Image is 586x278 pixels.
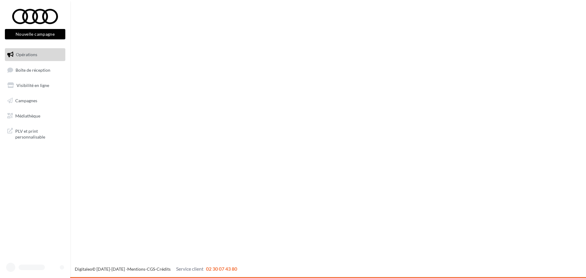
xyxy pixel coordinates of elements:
span: Médiathèque [15,113,40,118]
span: Service client [176,266,204,272]
a: Opérations [4,48,67,61]
span: Campagnes [15,98,37,103]
a: Médiathèque [4,110,67,122]
span: Opérations [16,52,37,57]
a: Crédits [157,266,171,272]
a: Boîte de réception [4,63,67,77]
a: Visibilité en ligne [4,79,67,92]
a: Digitaleo [75,266,92,272]
button: Nouvelle campagne [5,29,65,39]
a: PLV et print personnalisable [4,125,67,143]
a: Mentions [127,266,145,272]
a: Campagnes [4,94,67,107]
a: CGS [147,266,155,272]
span: PLV et print personnalisable [15,127,63,140]
span: Boîte de réception [16,67,50,72]
span: © [DATE]-[DATE] - - - [75,266,237,272]
span: 02 30 07 43 80 [206,266,237,272]
span: Visibilité en ligne [16,83,49,88]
